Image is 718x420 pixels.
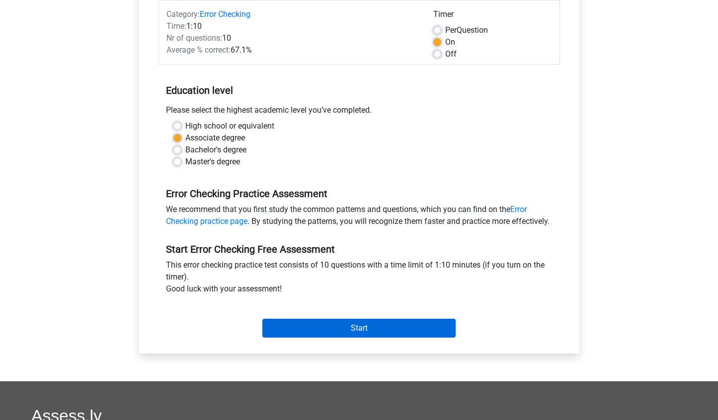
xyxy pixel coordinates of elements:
div: Please select the highest academic level you’ve completed. [159,104,560,120]
div: This error checking practice test consists of 10 questions with a time limit of 1:10 minutes (if ... [159,259,560,299]
input: Start [262,319,456,338]
label: Associate degree [185,132,245,144]
div: 10 [159,32,426,44]
label: On [445,36,455,48]
span: Per [445,25,457,35]
div: 1:10 [159,20,426,32]
a: Error Checking [200,9,250,19]
h5: Education level [166,80,553,100]
span: Average % correct: [166,45,231,55]
h5: Error Checking Practice Assessment [166,188,553,200]
h5: Start Error Checking Free Assessment [166,243,553,255]
span: Category: [166,9,200,19]
a: Error Checking practice page [166,205,527,226]
div: We recommend that you first study the common patterns and questions, which you can find on the . ... [159,204,560,231]
span: Time: [166,21,186,31]
div: 67.1% [159,44,426,56]
label: Bachelor's degree [185,144,246,156]
label: Master's degree [185,156,240,168]
label: Question [445,24,488,36]
div: Timer [433,8,552,24]
span: Nr of questions: [166,33,222,43]
label: High school or equivalent [185,120,274,132]
label: Off [445,48,457,60]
